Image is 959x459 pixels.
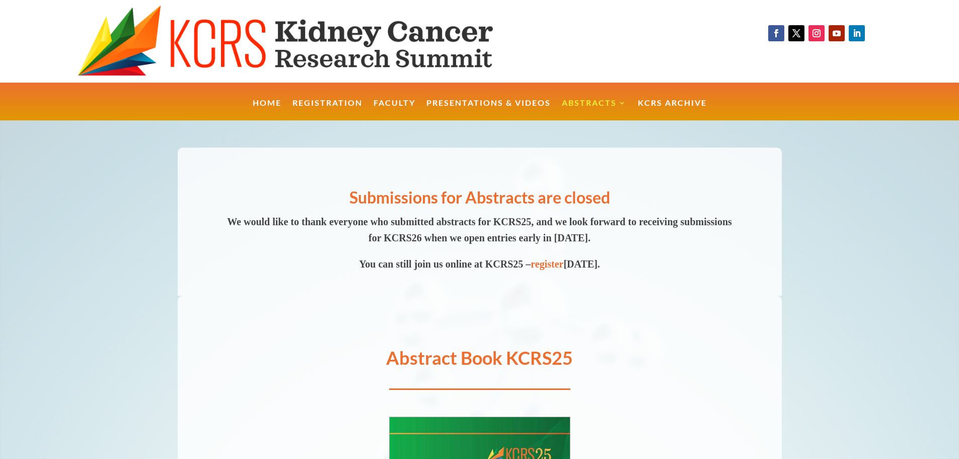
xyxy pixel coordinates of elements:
h2: Submissions for Abstracts are closed [223,186,736,214]
span: You can still join us online at KCRS25 – [DATE]. [359,258,600,270]
a: Abstracts [562,99,627,121]
a: Follow on LinkedIn [849,25,865,41]
a: register [531,258,563,270]
a: Follow on Youtube [829,25,845,41]
a: Registration [292,99,362,121]
img: KCRS generic logo wide [78,5,544,78]
a: Follow on Facebook [768,25,784,41]
span: We would like to thank everyone who submitted abstracts for KCRS25, and we look forward to receiv... [227,216,732,243]
a: Follow on X [788,25,804,41]
a: Presentations & Videos [426,99,551,121]
a: KCRS Archive [638,99,707,121]
h1: Abstract Book KCRS25 [178,349,782,372]
a: Home [253,99,281,121]
a: Faculty [374,99,415,121]
a: Follow on Instagram [808,25,825,41]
